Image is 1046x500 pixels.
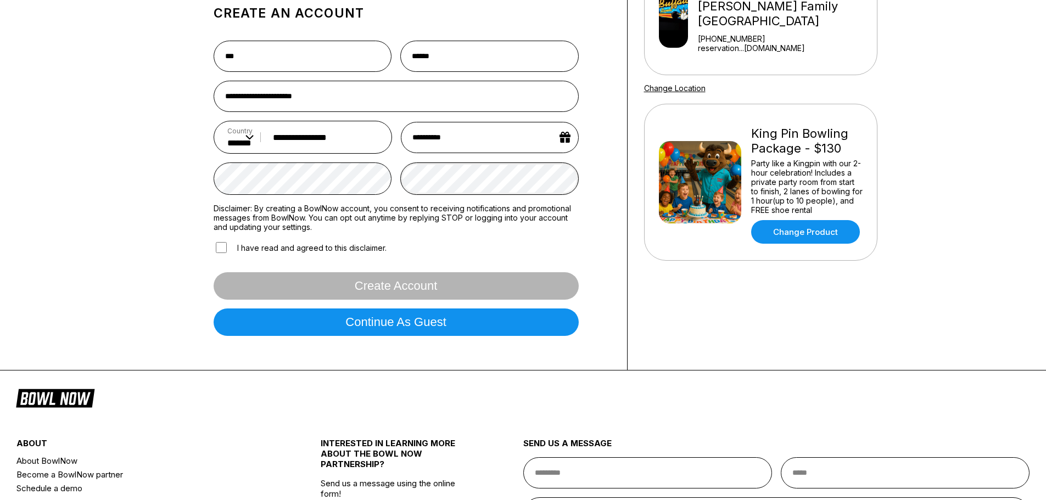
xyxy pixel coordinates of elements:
[16,468,270,481] a: Become a BowlNow partner
[523,438,1030,457] div: send us a message
[321,438,473,478] div: INTERESTED IN LEARNING MORE ABOUT THE BOWL NOW PARTNERSHIP?
[214,308,579,336] button: Continue as guest
[214,5,579,21] h1: Create an account
[16,481,270,495] a: Schedule a demo
[214,240,387,255] label: I have read and agreed to this disclaimer.
[216,242,227,253] input: I have read and agreed to this disclaimer.
[16,454,270,468] a: About BowlNow
[16,438,270,454] div: about
[227,127,254,135] label: Country
[698,43,872,53] a: reservation...[DOMAIN_NAME]
[698,34,872,43] div: [PHONE_NUMBER]
[644,83,706,93] a: Change Location
[659,141,741,223] img: King Pin Bowling Package - $130
[214,204,579,232] label: Disclaimer: By creating a BowlNow account, you consent to receiving notifications and promotional...
[751,126,863,156] div: King Pin Bowling Package - $130
[751,159,863,215] div: Party like a Kingpin with our 2-hour celebration! Includes a private party room from start to fin...
[751,220,860,244] a: Change Product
